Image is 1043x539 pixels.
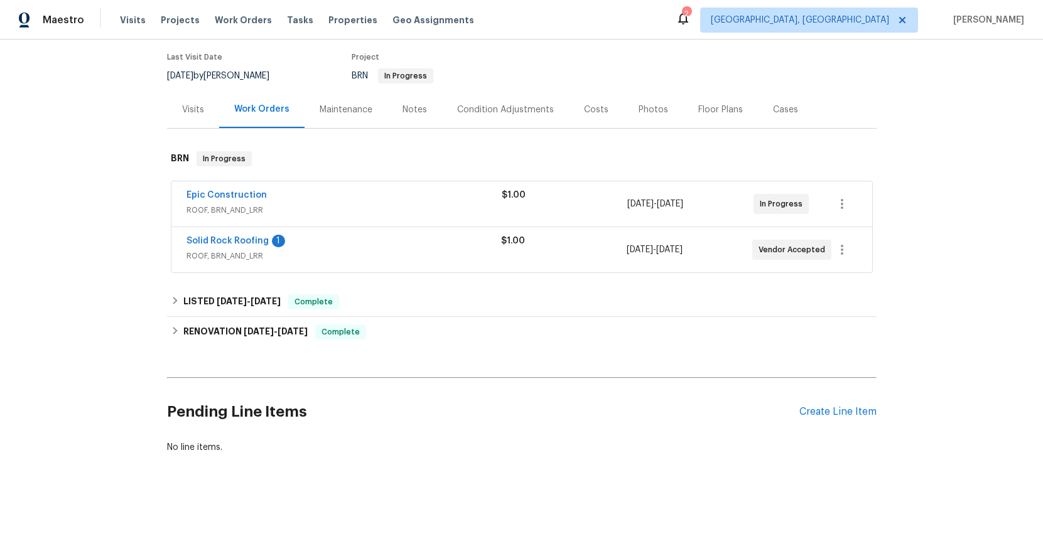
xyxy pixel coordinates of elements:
[392,14,474,26] span: Geo Assignments
[711,14,889,26] span: [GEOGRAPHIC_DATA], [GEOGRAPHIC_DATA]
[656,245,683,254] span: [DATE]
[760,198,808,210] span: In Progress
[278,327,308,336] span: [DATE]
[289,296,338,308] span: Complete
[215,14,272,26] span: Work Orders
[403,104,427,116] div: Notes
[639,104,668,116] div: Photos
[167,287,877,317] div: LISTED [DATE]-[DATE]Complete
[584,104,608,116] div: Costs
[217,297,247,306] span: [DATE]
[244,327,274,336] span: [DATE]
[316,326,365,338] span: Complete
[799,406,877,418] div: Create Line Item
[320,104,372,116] div: Maintenance
[501,237,525,245] span: $1.00
[328,14,377,26] span: Properties
[759,243,830,256] span: Vendor Accepted
[272,235,285,247] div: 1
[352,72,433,80] span: BRN
[352,53,379,61] span: Project
[171,151,189,166] h6: BRN
[217,297,281,306] span: -
[43,14,84,26] span: Maestro
[167,72,193,80] span: [DATE]
[457,104,554,116] div: Condition Adjustments
[167,53,222,61] span: Last Visit Date
[379,72,432,80] span: In Progress
[186,191,267,200] a: Epic Construction
[682,8,691,20] div: 2
[657,200,683,208] span: [DATE]
[120,14,146,26] span: Visits
[167,68,284,83] div: by [PERSON_NAME]
[167,383,799,441] h2: Pending Line Items
[183,324,308,339] h6: RENOVATION
[167,441,877,454] div: No line items.
[627,198,683,210] span: -
[186,250,501,262] span: ROOF, BRN_AND_LRR
[502,191,526,200] span: $1.00
[186,204,502,216] span: ROOF, BRN_AND_LRR
[167,139,877,179] div: BRN In Progress
[627,243,683,256] span: -
[698,104,743,116] div: Floor Plans
[948,14,1024,26] span: [PERSON_NAME]
[627,245,653,254] span: [DATE]
[186,237,269,245] a: Solid Rock Roofing
[167,317,877,347] div: RENOVATION [DATE]-[DATE]Complete
[627,200,654,208] span: [DATE]
[198,152,251,165] span: In Progress
[161,14,200,26] span: Projects
[234,103,289,115] div: Work Orders
[287,16,313,24] span: Tasks
[182,104,204,116] div: Visits
[251,297,281,306] span: [DATE]
[244,327,308,336] span: -
[773,104,798,116] div: Cases
[183,294,281,309] h6: LISTED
